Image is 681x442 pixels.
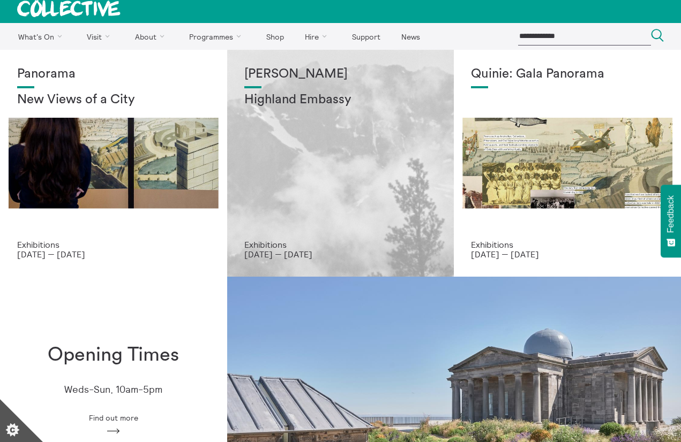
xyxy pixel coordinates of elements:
[9,23,76,50] a: What's On
[296,23,341,50] a: Hire
[78,23,124,50] a: Visit
[342,23,390,50] a: Support
[125,23,178,50] a: About
[180,23,255,50] a: Programmes
[244,249,437,259] p: [DATE] — [DATE]
[89,414,138,422] span: Find out more
[17,93,210,108] h2: New Views of a City
[244,67,437,82] h1: [PERSON_NAME]
[244,240,437,249] p: Exhibitions
[392,23,429,50] a: News
[471,67,664,82] h1: Quinie: Gala Panorama
[471,249,664,259] p: [DATE] — [DATE]
[666,195,676,233] span: Feedback
[17,67,210,82] h1: Panorama
[661,185,681,257] button: Feedback - Show survey
[48,344,179,366] h1: Opening Times
[64,384,162,395] p: Weds-Sun, 10am-5pm
[454,50,681,277] a: Josie Vallely Quinie: Gala Panorama Exhibitions [DATE] — [DATE]
[244,93,437,108] h2: Highland Embassy
[17,240,210,249] p: Exhibitions
[227,50,454,277] a: Solar wheels 17 [PERSON_NAME] Highland Embassy Exhibitions [DATE] — [DATE]
[471,240,664,249] p: Exhibitions
[17,249,210,259] p: [DATE] — [DATE]
[257,23,293,50] a: Shop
